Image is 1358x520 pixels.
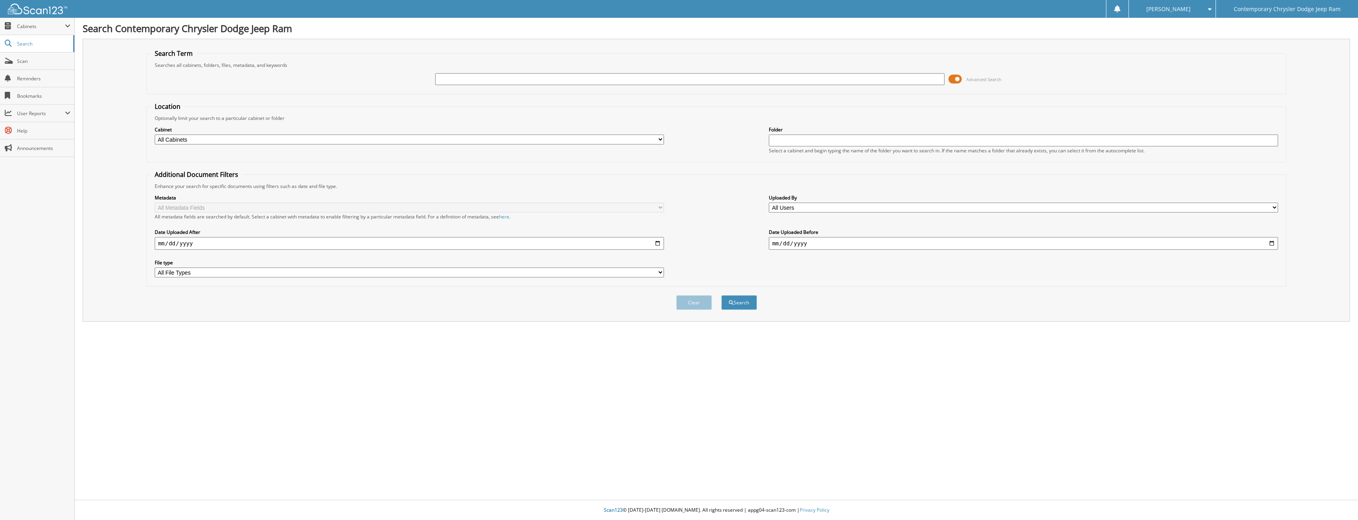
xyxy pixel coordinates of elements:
[155,194,664,201] label: Metadata
[499,213,509,220] a: here
[155,213,664,220] div: All metadata fields are searched by default. Select a cabinet with metadata to enable filtering b...
[17,75,70,82] span: Reminders
[8,4,67,14] img: scan123-logo-white.svg
[151,49,197,58] legend: Search Term
[151,170,242,179] legend: Additional Document Filters
[155,126,664,133] label: Cabinet
[17,93,70,99] span: Bookmarks
[17,110,65,117] span: User Reports
[966,76,1001,82] span: Advanced Search
[1318,482,1358,520] iframe: Chat Widget
[769,126,1278,133] label: Folder
[17,40,69,47] span: Search
[800,507,829,513] a: Privacy Policy
[17,127,70,134] span: Help
[155,229,664,235] label: Date Uploaded After
[151,183,1282,190] div: Enhance your search for specific documents using filters such as date and file type.
[721,295,757,310] button: Search
[769,229,1278,235] label: Date Uploaded Before
[769,194,1278,201] label: Uploaded By
[604,507,623,513] span: Scan123
[676,295,712,310] button: Clear
[17,145,70,152] span: Announcements
[17,58,70,65] span: Scan
[17,23,65,30] span: Cabinets
[83,22,1350,35] h1: Search Contemporary Chrysler Dodge Jeep Ram
[151,102,184,111] legend: Location
[769,147,1278,154] div: Select a cabinet and begin typing the name of the folder you want to search in. If the name match...
[155,259,664,266] label: File type
[1146,7,1191,11] span: [PERSON_NAME]
[1234,7,1341,11] span: Contemporary Chrysler Dodge Jeep Ram
[151,62,1282,68] div: Searches all cabinets, folders, files, metadata, and keywords
[155,237,664,250] input: start
[151,115,1282,121] div: Optionally limit your search to a particular cabinet or folder
[75,501,1358,520] div: © [DATE]-[DATE] [DOMAIN_NAME]. All rights reserved | appg04-scan123-com |
[769,237,1278,250] input: end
